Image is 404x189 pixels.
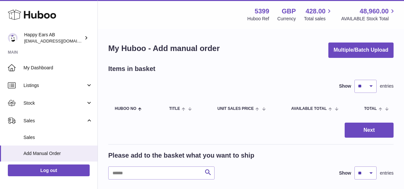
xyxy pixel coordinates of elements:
a: 48,960.00 AVAILABLE Stock Total [341,7,396,22]
h1: My Huboo - Add manual order [108,43,220,54]
strong: 5399 [255,7,269,16]
span: Title [169,107,180,111]
span: Unit Sales Price [217,107,254,111]
a: 428.00 Total sales [304,7,333,22]
span: Stock [23,100,86,106]
span: Total [364,107,377,111]
strong: GBP [282,7,296,16]
img: 3pl@happyearsearplugs.com [8,33,18,43]
label: Show [339,170,351,176]
span: entries [380,83,394,89]
span: My Dashboard [23,65,93,71]
button: Multiple/Batch Upload [328,43,394,58]
h2: Please add to the basket what you want to ship [108,151,254,160]
div: Huboo Ref [247,16,269,22]
a: Log out [8,164,90,176]
span: Sales [23,118,86,124]
span: 428.00 [306,7,325,16]
span: Sales [23,134,93,141]
button: Next [345,123,394,138]
span: [EMAIL_ADDRESS][DOMAIN_NAME] [24,38,96,43]
div: Happy Ears AB [24,32,83,44]
span: Huboo no [115,107,136,111]
span: entries [380,170,394,176]
div: Currency [277,16,296,22]
span: AVAILABLE Stock Total [341,16,396,22]
label: Show [339,83,351,89]
span: 48,960.00 [360,7,389,16]
span: Total sales [304,16,333,22]
span: AVAILABLE Total [291,107,327,111]
h2: Items in basket [108,64,156,73]
span: Add Manual Order [23,150,93,157]
span: Listings [23,82,86,89]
